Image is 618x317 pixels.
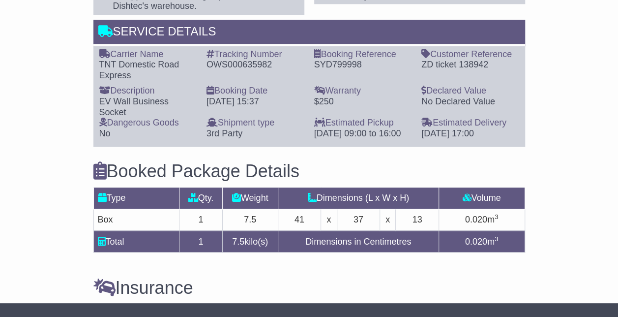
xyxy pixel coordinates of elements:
[314,86,412,96] div: Warranty
[439,230,525,252] td: m
[421,96,519,107] div: No Declared Value
[465,236,487,246] span: 0.020
[421,60,519,70] div: ZD ticket 138942
[206,118,304,128] div: Shipment type
[93,187,179,209] td: Type
[93,278,525,297] h3: Insurance
[206,86,304,96] div: Booking Date
[99,118,197,128] div: Dangerous Goods
[421,128,519,139] div: [DATE] 17:00
[314,60,412,70] div: SYD799998
[465,215,487,224] span: 0.020
[206,49,304,60] div: Tracking Number
[222,187,278,209] td: Weight
[439,187,525,209] td: Volume
[99,49,197,60] div: Carrier Name
[93,161,525,181] h3: Booked Package Details
[222,230,278,252] td: kilo(s)
[421,49,519,60] div: Customer Reference
[99,86,197,96] div: Description
[314,128,412,139] div: [DATE] 09:00 to 16:00
[278,209,321,230] td: 41
[321,209,337,230] td: x
[380,209,395,230] td: x
[314,49,412,60] div: Booking Reference
[337,209,380,230] td: 37
[314,118,412,128] div: Estimated Pickup
[396,209,439,230] td: 13
[99,96,197,118] div: EV Wall Business Socket
[93,230,179,252] td: Total
[439,209,525,230] td: m
[93,20,525,46] div: Service Details
[495,213,499,221] sup: 3
[222,209,278,230] td: 7.5
[206,128,242,138] span: 3rd Party
[99,128,111,138] span: No
[495,235,499,242] sup: 3
[206,60,304,70] div: OWS000635982
[99,60,197,81] div: TNT Domestic Road Express
[232,236,244,246] span: 7.5
[179,187,222,209] td: Qty.
[93,209,179,230] td: Box
[179,230,222,252] td: 1
[314,96,412,107] div: $250
[421,86,519,96] div: Declared Value
[179,209,222,230] td: 1
[278,187,439,209] td: Dimensions (L x W x H)
[278,230,439,252] td: Dimensions in Centimetres
[421,118,519,128] div: Estimated Delivery
[206,96,304,107] div: [DATE] 15:37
